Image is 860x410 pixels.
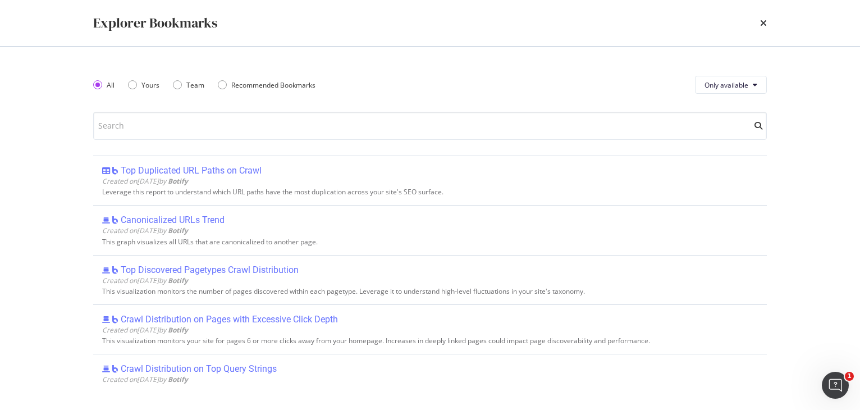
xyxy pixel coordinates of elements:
[102,238,758,246] div: This graph visualizes all URLs that are canonicalized to another page.
[845,372,854,381] span: 1
[168,226,188,235] b: Botify
[173,80,204,90] div: Team
[231,80,315,90] div: Recommended Bookmarks
[121,265,299,276] div: Top Discovered Pagetypes Crawl Distribution
[93,80,115,90] div: All
[121,363,277,375] div: Crawl Distribution on Top Query Strings
[168,325,188,335] b: Botify
[141,80,159,90] div: Yours
[102,226,188,235] span: Created on [DATE] by
[102,288,758,295] div: This visualization monitors the number of pages discovered within each pagetype. Leverage it to u...
[102,176,188,186] span: Created on [DATE] by
[121,314,338,325] div: Crawl Distribution on Pages with Excessive Click Depth
[168,176,188,186] b: Botify
[705,80,748,90] span: Only available
[102,188,758,196] div: Leverage this report to understand which URL paths have the most duplication across your site's S...
[121,215,225,226] div: Canonicalized URLs Trend
[186,80,204,90] div: Team
[102,337,758,345] div: This visualization monitors your site for pages 6 or more clicks away from your homepage. Increas...
[102,375,188,384] span: Created on [DATE] by
[102,386,758,402] div: Heavily parameterized sites can cause issues with site crawlability, often leading to spider trap...
[121,165,262,176] div: Top Duplicated URL Paths on Crawl
[168,276,188,285] b: Botify
[107,80,115,90] div: All
[695,76,767,94] button: Only available
[128,80,159,90] div: Yours
[218,80,315,90] div: Recommended Bookmarks
[93,13,217,33] div: Explorer Bookmarks
[760,13,767,33] div: times
[93,112,767,140] input: Search
[168,375,188,384] b: Botify
[102,325,188,335] span: Created on [DATE] by
[102,276,188,285] span: Created on [DATE] by
[822,372,849,399] iframe: Intercom live chat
